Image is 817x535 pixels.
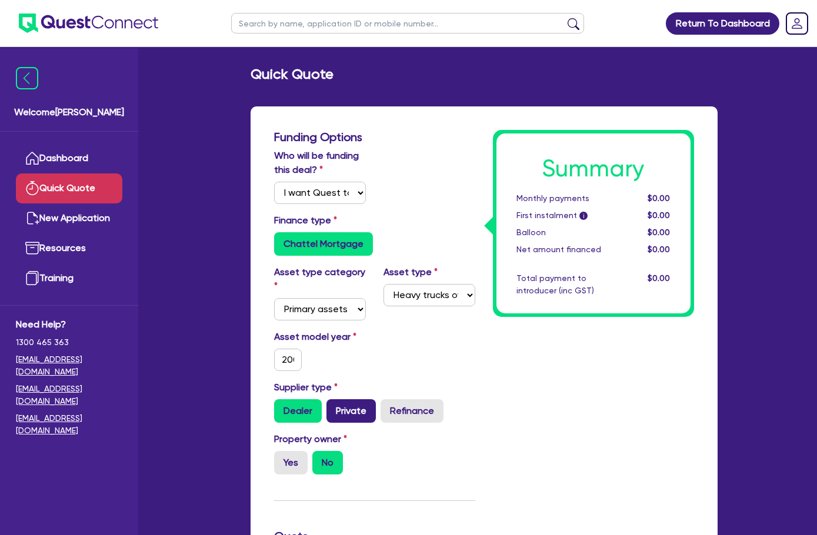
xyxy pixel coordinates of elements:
[648,273,670,283] span: $0.00
[19,14,158,33] img: quest-connect-logo-blue
[312,451,343,474] label: No
[648,245,670,254] span: $0.00
[648,210,670,220] span: $0.00
[251,66,334,83] h2: Quick Quote
[381,399,443,423] label: Refinance
[274,399,322,423] label: Dealer
[274,265,366,293] label: Asset type category
[274,213,337,228] label: Finance type
[16,203,122,233] a: New Application
[516,155,671,183] h1: Summary
[508,226,622,239] div: Balloon
[25,211,39,225] img: new-application
[16,173,122,203] a: Quick Quote
[508,192,622,205] div: Monthly payments
[274,380,338,394] label: Supplier type
[384,265,438,279] label: Asset type
[274,232,373,256] label: Chattel Mortgage
[16,412,122,437] a: [EMAIL_ADDRESS][DOMAIN_NAME]
[16,143,122,173] a: Dashboard
[579,212,588,220] span: i
[666,12,779,35] a: Return To Dashboard
[265,330,375,344] label: Asset model year
[508,243,622,256] div: Net amount financed
[16,317,122,332] span: Need Help?
[16,233,122,263] a: Resources
[782,8,812,39] a: Dropdown toggle
[16,67,38,89] img: icon-menu-close
[25,181,39,195] img: quick-quote
[648,228,670,237] span: $0.00
[16,263,122,293] a: Training
[16,336,122,349] span: 1300 465 363
[25,241,39,255] img: resources
[508,272,622,297] div: Total payment to introducer (inc GST)
[231,13,584,34] input: Search by name, application ID or mobile number...
[16,383,122,407] a: [EMAIL_ADDRESS][DOMAIN_NAME]
[648,193,670,203] span: $0.00
[274,432,347,446] label: Property owner
[326,399,376,423] label: Private
[16,353,122,378] a: [EMAIL_ADDRESS][DOMAIN_NAME]
[274,149,366,177] label: Who will be funding this deal?
[274,451,308,474] label: Yes
[25,271,39,285] img: training
[508,209,622,222] div: First instalment
[274,130,475,144] h3: Funding Options
[14,105,124,119] span: Welcome [PERSON_NAME]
